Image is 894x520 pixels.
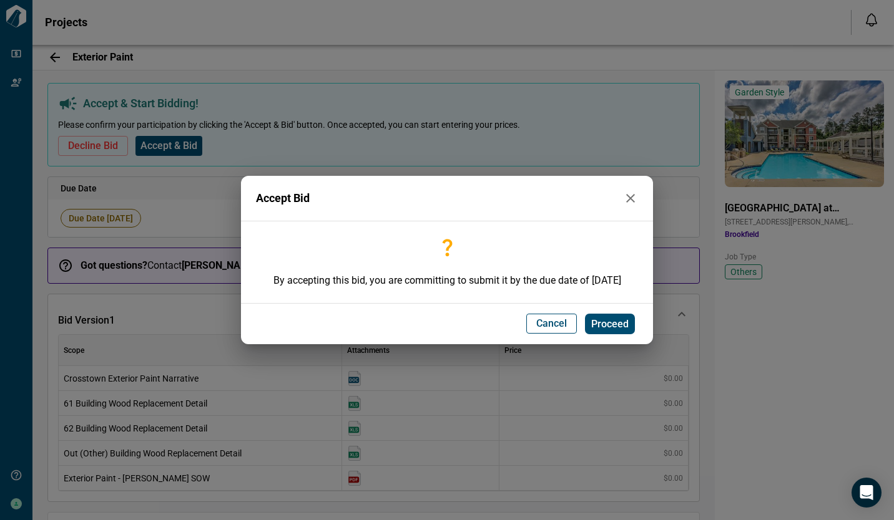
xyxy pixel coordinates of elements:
button: Cancel [526,314,577,334]
span: Cancel [536,317,567,330]
span: Accept Bid [256,192,310,205]
span: Proceed [591,318,629,330]
p: By accepting this bid, you are committing to submit it by the due date of [DATE] [273,258,621,288]
div: Open Intercom Messenger [852,478,882,508]
button: Proceed [585,314,635,335]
